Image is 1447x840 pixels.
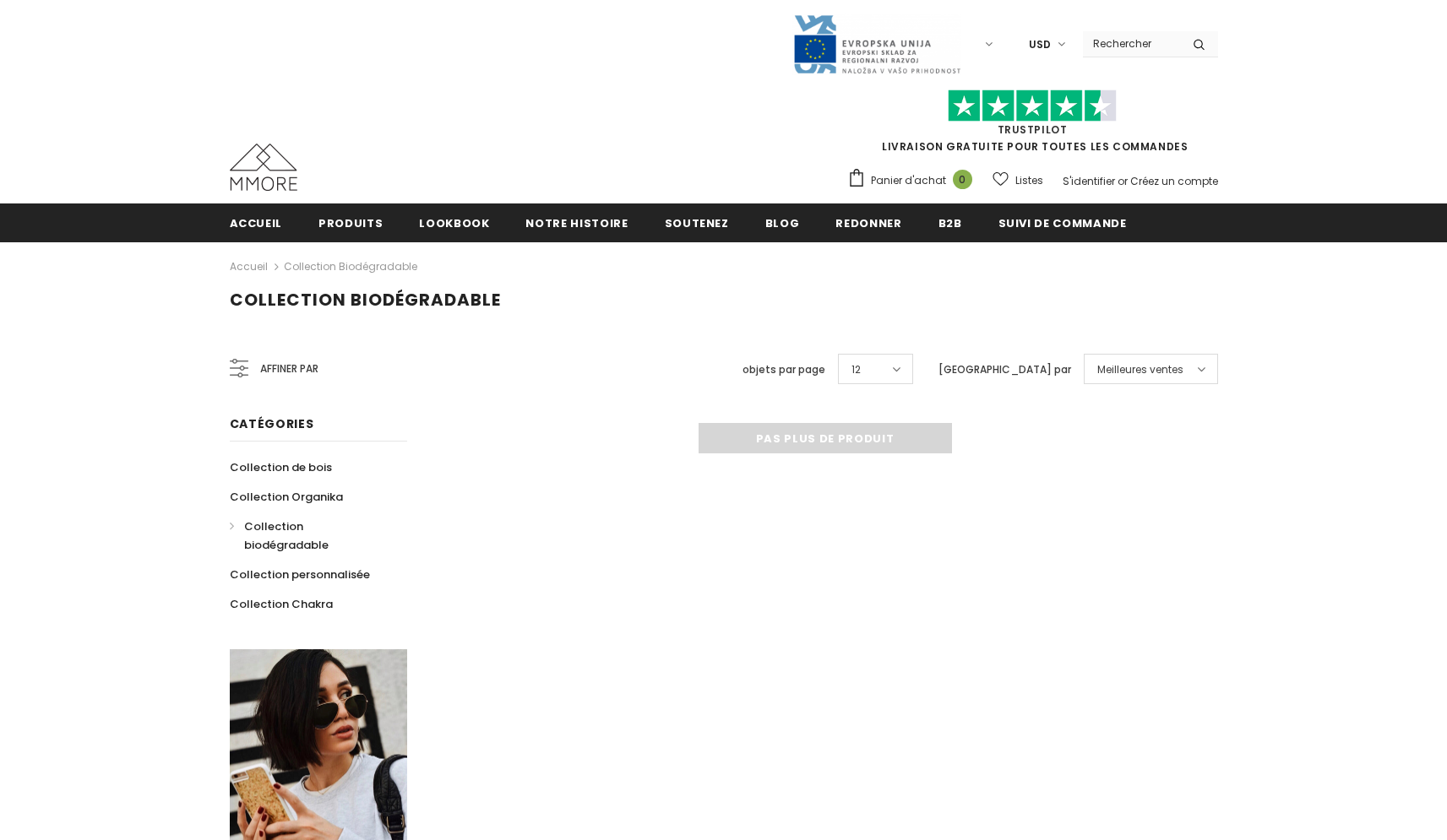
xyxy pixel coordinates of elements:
[230,415,314,432] span: Catégories
[230,453,332,482] a: Collection de bois
[847,97,1218,154] span: LIVRAISON GRATUITE POUR TOUTES LES COMMANDES
[525,215,628,231] span: Notre histoire
[938,215,962,231] span: B2B
[525,203,628,241] a: Notre histoire
[230,560,370,589] a: Collection personnalisée
[230,203,283,241] a: Accueil
[230,596,333,612] span: Collection Chakra
[792,14,961,75] img: Javni Razpis
[244,518,329,553] span: Collection biodégradable
[1063,174,1115,188] a: S'identifier
[993,165,1043,195] a: Listes
[1015,172,1043,189] span: Listes
[938,203,962,241] a: B2B
[1097,361,1183,378] span: Meilleures ventes
[851,361,861,378] span: 12
[938,361,1071,378] label: [GEOGRAPHIC_DATA] par
[230,566,370,583] span: Collection personnalisée
[230,288,501,312] span: Collection biodégradable
[1118,174,1128,188] span: or
[998,215,1127,231] span: Suivi de commande
[230,144,297,191] img: Cas MMORE
[792,36,961,51] a: Javni Razpis
[871,172,946,189] span: Panier d'achat
[953,170,972,189] span: 0
[948,89,1117,122] img: Faites confiance aux étoiles pilotes
[230,215,283,231] span: Accueil
[318,215,383,231] span: Produits
[230,589,333,619] a: Collection Chakra
[765,203,800,241] a: Blog
[419,215,489,231] span: Lookbook
[835,203,901,241] a: Redonner
[318,203,383,241] a: Produits
[743,361,825,378] label: objets par page
[230,482,343,512] a: Collection Organika
[230,459,332,475] span: Collection de bois
[230,512,389,560] a: Collection biodégradable
[1130,174,1218,188] a: Créez un compte
[419,203,489,241] a: Lookbook
[665,215,729,231] span: soutenez
[230,489,343,505] span: Collection Organika
[1029,36,1051,53] span: USD
[1083,31,1180,56] input: Search Site
[765,215,800,231] span: Blog
[998,122,1068,137] a: TrustPilot
[847,168,981,193] a: Panier d'achat 0
[998,203,1127,241] a: Suivi de commande
[835,215,901,231] span: Redonner
[665,203,729,241] a: soutenez
[230,257,268,277] a: Accueil
[260,360,318,378] span: Affiner par
[284,259,417,274] a: Collection biodégradable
